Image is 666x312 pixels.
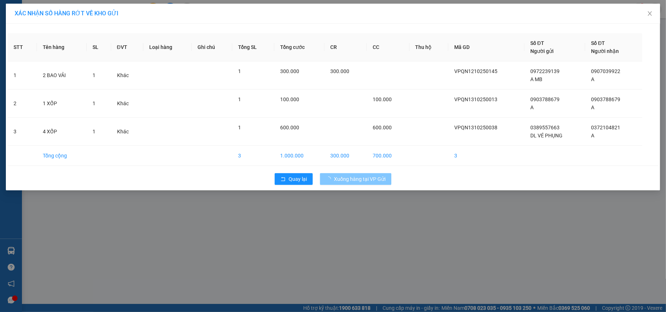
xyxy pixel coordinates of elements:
span: A [591,133,594,138]
span: 0972239139 [530,68,560,74]
span: A [591,104,594,110]
span: 1 [238,68,241,74]
span: 0907039922 [591,68,620,74]
span: Người nhận [591,48,619,54]
span: 600.000 [373,125,392,130]
span: Quay lại [289,175,307,183]
td: Khác [111,90,144,118]
span: Xuống hàng tại VP Gửi [334,175,385,183]
span: Người gửi [530,48,554,54]
td: 2 BAO VẢI [37,61,87,90]
span: 0389557663 [530,125,560,130]
td: 1 XỐP [37,90,87,118]
td: 3 [448,146,524,166]
td: 3 [232,146,274,166]
td: Khác [111,118,144,146]
span: A [591,76,594,82]
span: 300.000 [280,68,299,74]
span: DL VÉ PHỤNG [530,133,562,138]
th: ĐVT [111,33,144,61]
td: Tổng cộng [37,146,87,166]
span: 300.000 [330,68,349,74]
span: A [530,104,534,110]
button: Close [640,4,660,24]
td: 1 [8,61,37,90]
span: VPQN1310250013 [454,96,497,102]
span: rollback [281,176,286,182]
td: 4 XỐP [37,118,87,146]
span: 100.000 [373,96,392,102]
span: 1 [238,125,241,130]
td: 2 [8,90,37,118]
td: Khác [111,61,144,90]
span: 100.000 [280,96,299,102]
span: 0903788679 [530,96,560,102]
th: CC [367,33,409,61]
th: SL [87,33,111,61]
th: CR [324,33,367,61]
span: loading [326,176,334,182]
th: Thu hộ [410,33,449,61]
span: 1 [93,72,95,78]
th: Loại hàng [143,33,192,61]
span: 0372104821 [591,125,620,130]
td: 3 [8,118,37,146]
td: 700.000 [367,146,409,166]
span: 1 [238,96,241,102]
th: Mã GD [448,33,524,61]
span: 1 [93,129,95,134]
th: Ghi chú [192,33,232,61]
span: XÁC NHẬN SỐ HÀNG RỚT VỀ KHO GỬI [15,10,118,17]
span: Số ĐT [591,40,605,46]
th: Tên hàng [37,33,87,61]
span: 0903788679 [591,96,620,102]
th: Tổng SL [232,33,274,61]
span: VPQN1210250145 [454,68,497,74]
span: close [647,11,653,16]
span: VPQN1310250038 [454,125,497,130]
td: 300.000 [324,146,367,166]
span: Số ĐT [530,40,544,46]
th: STT [8,33,37,61]
td: 1.000.000 [274,146,324,166]
th: Tổng cước [274,33,324,61]
span: A MB [530,76,542,82]
button: rollbackQuay lại [275,173,313,185]
span: 600.000 [280,125,299,130]
button: Xuống hàng tại VP Gửi [320,173,391,185]
span: 1 [93,100,95,106]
